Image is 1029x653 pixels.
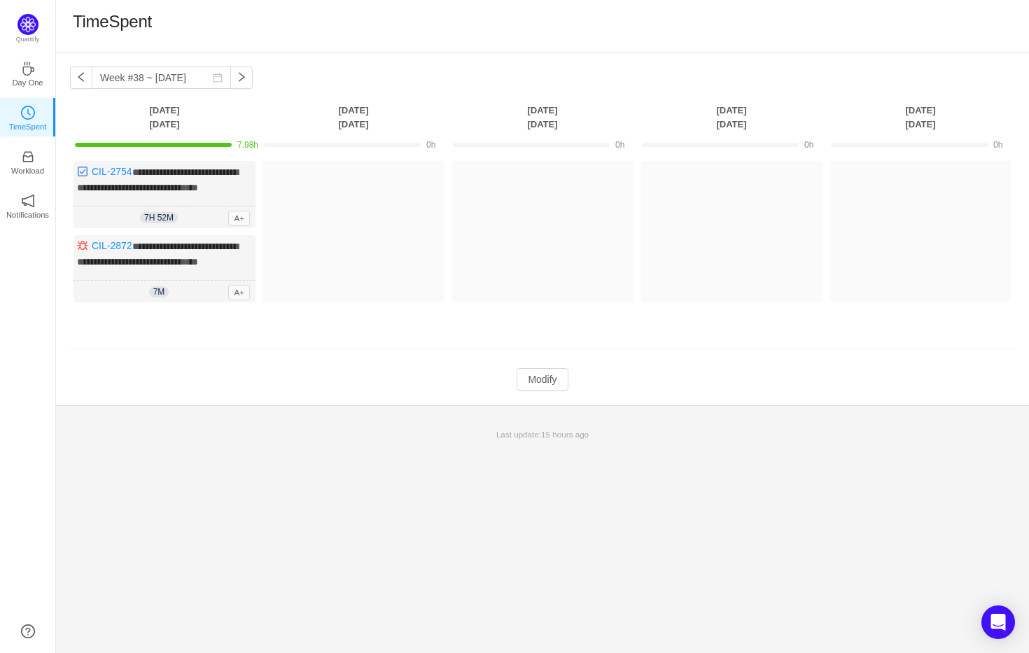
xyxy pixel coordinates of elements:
th: [DATE] [DATE] [826,103,1015,132]
span: A+ [228,285,250,300]
th: [DATE] [DATE] [259,103,448,132]
button: icon: left [70,66,92,89]
span: 0h [993,140,1002,150]
img: 10303 [77,240,88,251]
img: Quantify [17,14,38,35]
span: 7.98h [237,140,258,150]
input: Select a week [92,66,231,89]
span: 7m [149,286,169,297]
a: icon: inboxWorkload [21,154,35,168]
th: [DATE] [DATE] [637,103,826,132]
div: Open Intercom Messenger [981,605,1015,639]
p: TimeSpent [9,120,47,133]
a: icon: clock-circleTimeSpent [21,110,35,124]
p: Workload [11,164,44,177]
button: icon: right [230,66,253,89]
span: Last update: [496,430,589,439]
p: Notifications [6,209,49,221]
a: icon: coffeeDay One [21,66,35,80]
p: Quantify [16,35,40,45]
a: CIL-2872 [92,240,132,251]
a: icon: question-circle [21,624,35,638]
span: 7h 52m [140,212,178,223]
span: 0h [804,140,813,150]
th: [DATE] [DATE] [448,103,637,132]
span: 0h [615,140,624,150]
i: icon: coffee [21,62,35,76]
img: 10318 [77,166,88,177]
i: icon: clock-circle [21,106,35,120]
p: Day One [12,76,43,89]
a: CIL-2754 [92,166,132,177]
i: icon: notification [21,194,35,208]
span: 0h [426,140,435,150]
h1: TimeSpent [73,11,152,32]
th: [DATE] [DATE] [70,103,259,132]
button: Modify [517,368,568,391]
i: icon: calendar [213,73,223,83]
span: 15 hours ago [541,430,589,439]
a: icon: notificationNotifications [21,198,35,212]
i: icon: inbox [21,150,35,164]
span: A+ [228,211,250,226]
